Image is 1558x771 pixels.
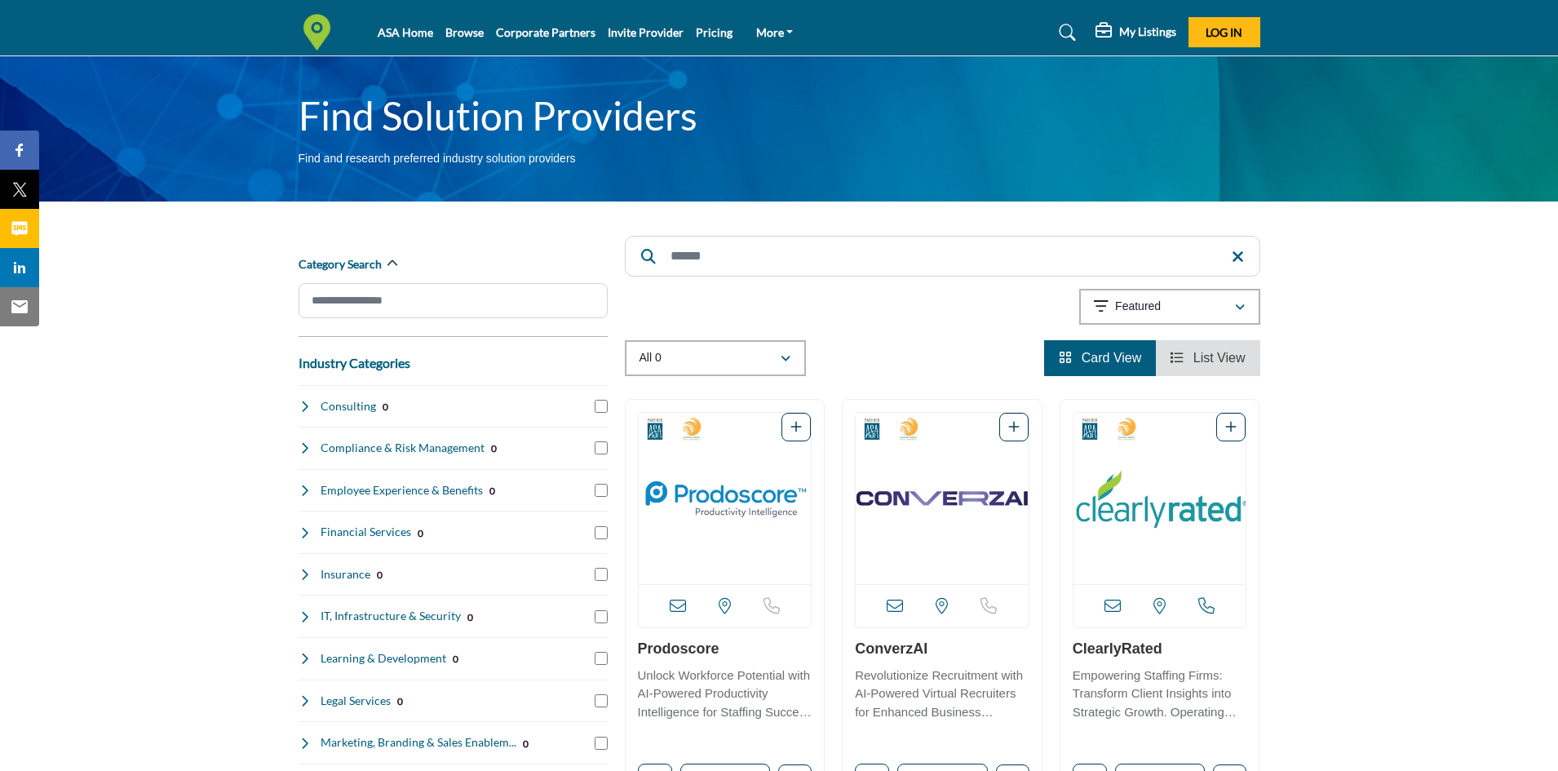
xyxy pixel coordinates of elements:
[595,400,608,413] input: Select Consulting checkbox
[595,568,608,581] input: Select Insurance checkbox
[625,340,806,376] button: All 0
[299,353,410,373] button: Industry Categories
[299,14,343,51] img: Site Logo
[489,483,495,498] div: 0 Results For Employee Experience & Benefits
[299,151,576,167] p: Find and research preferred industry solution providers
[467,609,473,624] div: 0 Results For IT, Infrastructure & Security
[496,25,595,39] a: Corporate Partners
[1073,640,1247,658] h3: ClearlyRated
[696,25,733,39] a: Pricing
[467,612,473,623] b: 0
[1078,417,1102,441] img: Corporate Partners Badge Icon
[595,737,608,750] input: Select Marketing, Branding & Sales Enablement checkbox
[639,413,812,584] img: Prodoscore
[418,528,423,539] b: 0
[638,667,812,722] p: Unlock Workforce Potential with AI-Powered Productivity Intelligence for Staffing Success In the ...
[383,401,388,413] b: 0
[595,652,608,665] input: Select Learning & Development checkbox
[383,399,388,414] div: 0 Results For Consulting
[299,91,697,141] h1: Find Solution Providers
[1073,667,1247,722] p: Empowering Staffing Firms: Transform Client Insights into Strategic Growth. Operating within the ...
[321,482,483,498] h4: Employee Experience & Benefits: Solutions for enhancing workplace culture, employee satisfaction,...
[1115,299,1161,315] p: Featured
[639,413,812,584] a: Open Listing in new tab
[1156,340,1259,376] li: List View
[321,734,516,751] h4: Marketing, Branding & Sales Enablement: Marketing strategies, brand development, and sales tools ...
[1073,640,1162,657] a: ClearlyRated
[1171,351,1245,365] a: View List
[321,566,370,583] h4: Insurance: Specialized insurance coverage including professional liability and workers' compensat...
[1095,23,1176,42] div: My Listings
[855,640,927,657] a: ConverzAI
[856,413,1029,584] a: Open Listing in new tab
[1073,662,1247,722] a: Empowering Staffing Firms: Transform Client Insights into Strategic Growth. Operating within the ...
[679,417,704,441] img: 2025 Staffing World Exhibitors Badge Icon
[397,693,403,708] div: 0 Results For Legal Services
[1114,417,1139,441] img: 2025 Staffing World Exhibitors Badge Icon
[1073,413,1246,584] a: Open Listing in new tab
[418,525,423,540] div: 0 Results For Financial Services
[855,640,1029,658] h3: ConverzAI
[321,693,391,709] h4: Legal Services: Employment law expertise and legal counsel focused on staffing industry regulations.
[855,667,1029,722] p: Revolutionize Recruitment with AI-Powered Virtual Recruiters for Enhanced Business Success. The c...
[595,526,608,539] input: Select Financial Services checkbox
[855,662,1029,722] a: Revolutionize Recruitment with AI-Powered Virtual Recruiters for Enhanced Business Success. The c...
[321,608,461,624] h4: IT, Infrastructure & Security: Technology infrastructure, cybersecurity, and IT support services ...
[638,662,812,722] a: Unlock Workforce Potential with AI-Powered Productivity Intelligence for Staffing Success In the ...
[377,567,383,582] div: 0 Results For Insurance
[860,417,884,441] img: Corporate Partners Badge Icon
[625,236,1260,277] input: Search
[638,640,719,657] a: Prodoscore
[608,25,684,39] a: Invite Provider
[445,25,484,39] a: Browse
[856,413,1029,584] img: ConverzAI
[523,738,529,750] b: 0
[397,696,403,707] b: 0
[1079,289,1260,325] button: Featured
[643,417,667,441] img: Corporate Partners Badge Icon
[523,736,529,751] div: 0 Results For Marketing, Branding & Sales Enablement
[1073,413,1246,584] img: ClearlyRated
[1225,420,1237,434] a: Add To List
[321,524,411,540] h4: Financial Services: Banking, accounting, and financial planning services tailored for staffing co...
[1119,24,1176,39] h5: My Listings
[321,650,446,667] h4: Learning & Development: Training programs and educational resources to enhance staffing professio...
[1008,420,1020,434] a: Add To List
[378,25,433,39] a: ASA Home
[453,654,458,665] b: 0
[638,640,812,658] h3: Prodoscore
[1206,25,1242,39] span: Log In
[595,694,608,707] input: Select Legal Services checkbox
[1044,340,1156,376] li: Card View
[1043,20,1087,46] a: Search
[640,350,662,366] p: All 0
[453,651,458,666] div: 0 Results For Learning & Development
[299,283,608,318] input: Search Category
[1059,351,1141,365] a: View Card
[1082,351,1142,365] span: Card View
[745,21,805,44] a: More
[595,484,608,497] input: Select Employee Experience & Benefits checkbox
[1193,351,1246,365] span: List View
[321,398,376,414] h4: Consulting: Strategic advisory services to help staffing firms optimize operations and grow their...
[595,610,608,623] input: Select IT, Infrastructure & Security checkbox
[489,485,495,497] b: 0
[1188,17,1260,47] button: Log In
[896,417,921,441] img: 2025 Staffing World Exhibitors Badge Icon
[491,441,497,455] div: 0 Results For Compliance & Risk Management
[377,569,383,581] b: 0
[321,440,485,456] h4: Compliance & Risk Management: Services to ensure staffing companies meet regulatory requirements ...
[491,443,497,454] b: 0
[790,420,802,434] a: Add To List
[595,441,608,454] input: Select Compliance & Risk Management checkbox
[299,256,382,273] h2: Category Search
